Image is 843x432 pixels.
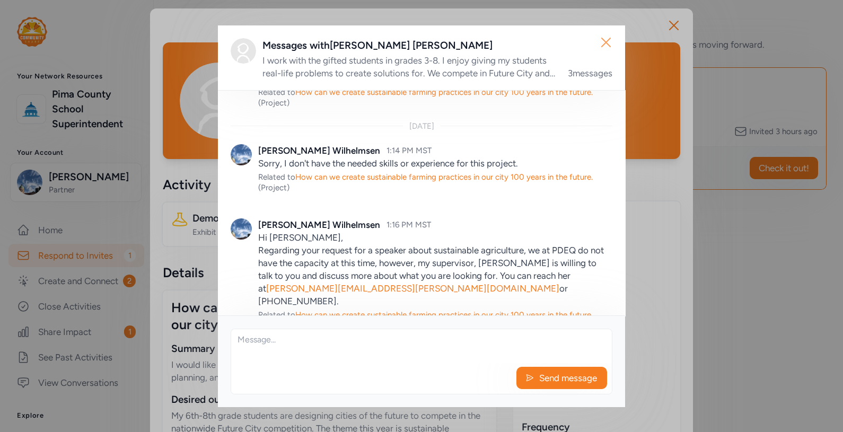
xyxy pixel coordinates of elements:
[231,218,252,240] img: Avatar
[258,157,612,170] p: Sorry, I don't have the needed skills or experience for this project.
[295,172,593,182] span: How can we create sustainable farming practices in our city 100 years in the future.
[409,121,434,131] div: [DATE]
[568,67,612,80] div: 3 messages
[262,38,612,53] div: Messages with [PERSON_NAME] [PERSON_NAME]
[258,231,612,307] p: Hi [PERSON_NAME], Regarding your request for a speaker about sustainable agriculture, we at PDEQ ...
[516,367,607,389] button: Send message
[258,172,593,192] span: Related to (Project)
[266,283,559,294] a: [PERSON_NAME][EMAIL_ADDRESS][PERSON_NAME][DOMAIN_NAME]
[295,87,593,97] span: How can we create sustainable farming practices in our city 100 years in the future.
[258,310,593,330] span: Related to (Project)
[538,372,598,384] span: Send message
[295,310,593,320] span: How can we create sustainable farming practices in our city 100 years in the future.
[387,220,431,230] span: 1:16 PM MST
[258,144,380,157] div: [PERSON_NAME] Wilhelmsen
[258,218,380,231] div: [PERSON_NAME] Wilhelmsen
[387,146,432,155] span: 1:14 PM MST
[231,144,252,165] img: Avatar
[231,38,256,64] img: Avatar
[262,54,555,80] div: I work with the gifted students in grades 3-8. I enjoy giving my students real-life problems to c...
